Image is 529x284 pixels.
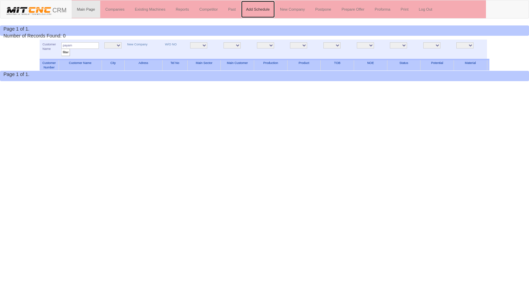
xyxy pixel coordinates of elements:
[3,26,66,39] span: Number of Records Found: 0
[165,43,177,46] a: W/O NO
[254,59,288,71] th: Production
[194,1,223,18] a: Competitor
[336,1,370,18] a: Prepare Offer
[421,59,454,71] th: Potential
[370,1,395,18] a: Proforma
[124,59,162,71] th: Adress
[130,1,171,18] a: Existing Machines
[127,43,147,46] a: New Company
[170,1,194,18] a: Reports
[287,59,321,71] th: Product
[241,1,275,18] a: Add Schedule
[454,59,487,71] th: Material
[3,26,30,32] span: Page 1 of 1.
[0,0,72,18] a: CRM
[40,59,59,71] th: Customer Number
[61,49,70,56] input: filter
[414,1,437,18] a: Log Out
[321,59,354,71] th: TOB
[72,1,100,18] a: Main Page
[59,59,102,71] th: Customer Name
[162,59,187,71] th: Tel No
[310,1,336,18] a: Postpone
[395,1,414,18] a: Print
[100,1,130,18] a: Companies
[387,59,421,71] th: Status
[187,59,221,71] th: Main Sector
[223,1,241,18] a: Past
[275,1,310,18] a: New Company
[102,59,124,71] th: City
[40,40,59,60] td: Customer Name
[221,59,254,71] th: Main Customer
[354,59,387,71] th: NOE
[3,72,30,77] span: Page 1 of 1.
[6,6,52,16] img: header.png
